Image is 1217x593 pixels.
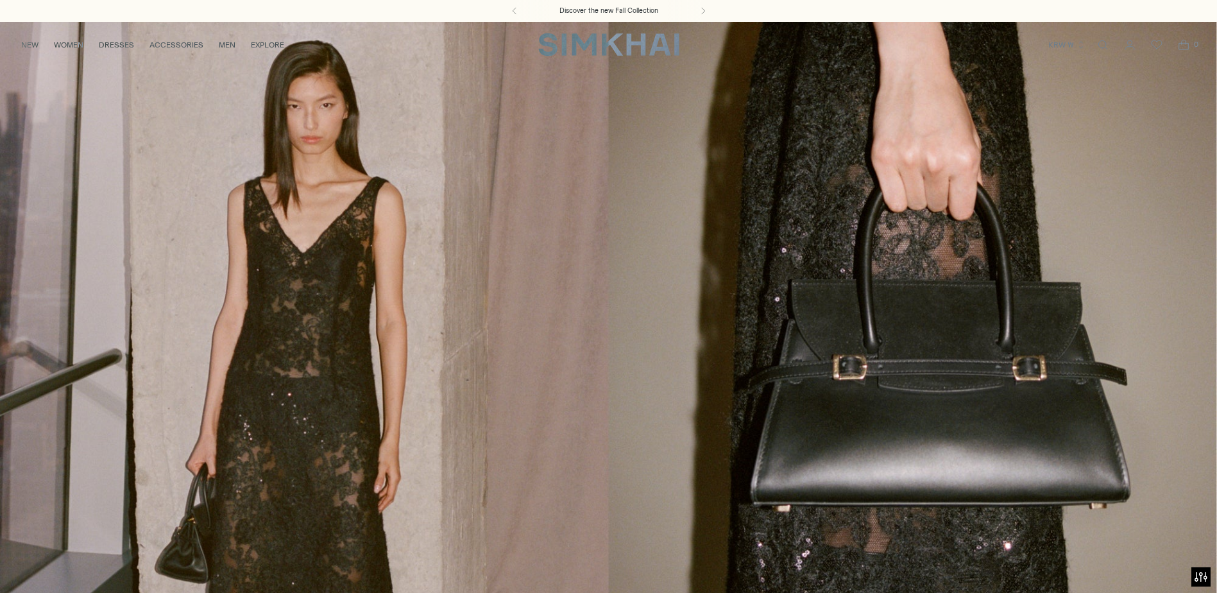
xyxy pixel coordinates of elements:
a: SIMKHAI [538,32,679,57]
a: Open search modal [1090,32,1116,58]
span: 0 [1190,39,1202,50]
a: ACCESSORIES [149,31,203,59]
a: Wishlist [1144,32,1170,58]
a: WOMEN [54,31,83,59]
a: Discover the new Fall Collection [559,6,658,16]
button: KRW ₩ [1048,31,1085,59]
a: DRESSES [99,31,134,59]
a: EXPLORE [251,31,284,59]
a: Go to the account page [1117,32,1143,58]
a: Open cart modal [1171,32,1196,58]
a: NEW [21,31,38,59]
a: MEN [219,31,235,59]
